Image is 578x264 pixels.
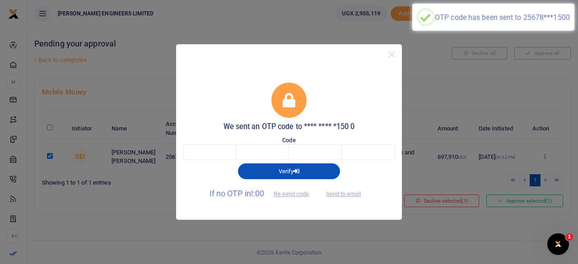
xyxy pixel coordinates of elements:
[547,233,569,255] iframe: Intercom live chat
[210,189,317,198] span: If no OTP in
[435,13,570,22] div: OTP code has been sent to 25678***1500
[251,189,264,198] span: !:00
[385,48,398,61] button: Close
[282,136,295,145] label: Code
[238,163,340,179] button: Verify
[566,233,573,241] span: 1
